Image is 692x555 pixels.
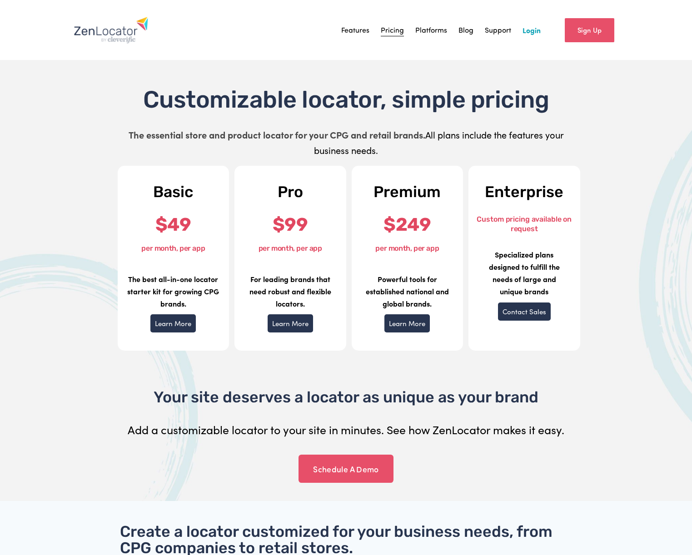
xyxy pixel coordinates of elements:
[359,184,456,200] h2: Premium
[120,127,573,158] p: All plans include the features your business needs.
[299,455,393,483] a: Schedule A Demo
[366,274,449,308] strong: Powerful tools for established national and global brands.
[125,184,222,200] h2: Basic
[341,23,369,37] a: Features
[129,129,425,141] strong: The essential store and product locator for your CPG and retail brands.
[381,23,404,37] a: Pricing
[74,16,149,44] img: Zenlocator
[485,23,511,37] a: Support
[384,314,430,332] a: Learn More
[242,184,339,200] h2: Pro
[154,388,538,406] span: Your site deserves a locator as unique as your brand
[141,244,205,253] font: per month, per app
[259,244,322,253] font: per month, per app
[249,274,331,308] strong: For leading brands that need robust and flexible locators.
[383,214,431,235] strong: $249
[143,85,549,114] span: Customizable locator, simple pricing
[150,314,196,332] a: Learn More
[477,215,572,233] font: Custom pricing available on request
[155,214,191,235] strong: $49
[523,23,541,37] a: Login
[415,23,447,37] a: Platforms
[273,214,308,235] strong: $99
[489,249,560,297] strong: Specialized plans designed to fulfill the needs of large and unique brands
[498,302,551,321] a: Contact Sales
[268,314,313,332] a: Learn More
[476,184,573,200] h2: Enterprise
[458,23,473,37] a: Blog
[565,18,614,42] a: Sign Up
[375,244,439,253] font: per month, per app
[127,274,219,308] strong: The best all-in-one locator starter kit for growing CPG brands.
[120,420,573,440] p: Add a customizable locator to your site in minutes. See how ZenLocator makes it easy.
